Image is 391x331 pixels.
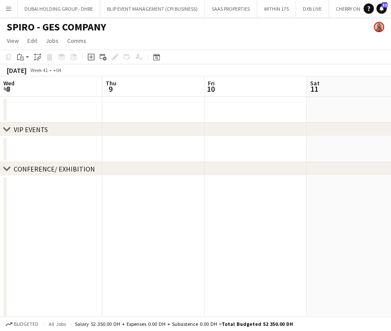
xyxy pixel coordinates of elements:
div: VIP EVENTS [14,125,48,134]
a: View [3,35,22,46]
span: View [7,37,19,45]
span: 32 [382,2,388,8]
span: Wed [3,79,15,87]
a: 32 [376,3,387,14]
div: CONFERENCE/ EXHIBITION [14,165,95,173]
button: DXB LIVE [296,0,329,17]
div: +04 [53,67,61,73]
span: Fri [208,79,215,87]
h1: SPIRO - GES COMPANY [7,21,106,33]
a: Jobs [42,35,62,46]
button: Budgeted [4,319,40,329]
span: 11 [309,84,320,94]
span: Jobs [46,37,59,45]
button: BLIP EVENT MANAGEMENT (CPI BUSINESS) [100,0,205,17]
div: Salary 52 350.00 DH + Expenses 0.00 DH + Subsistence 0.00 DH = [75,321,293,327]
span: All jobs [47,321,68,327]
a: Comms [64,35,90,46]
span: Budgeted [14,321,39,327]
button: SAAS PROPERTIES [205,0,257,17]
button: CHERRY ON TOP [329,0,378,17]
span: Edit [27,37,37,45]
button: WITHIN 175 [257,0,296,17]
span: Total Budgeted 52 350.00 DH [222,321,293,327]
app-user-avatar: Viviane Melatti [374,22,384,32]
span: 9 [104,84,116,94]
span: 10 [207,84,215,94]
span: Thu [106,79,116,87]
a: Edit [24,35,41,46]
button: DUBAI HOLDING GROUP - DHRE [18,0,100,17]
span: Week 41 [28,67,50,73]
div: [DATE] [7,66,27,75]
span: 8 [2,84,15,94]
span: Sat [310,79,320,87]
span: Comms [67,37,86,45]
